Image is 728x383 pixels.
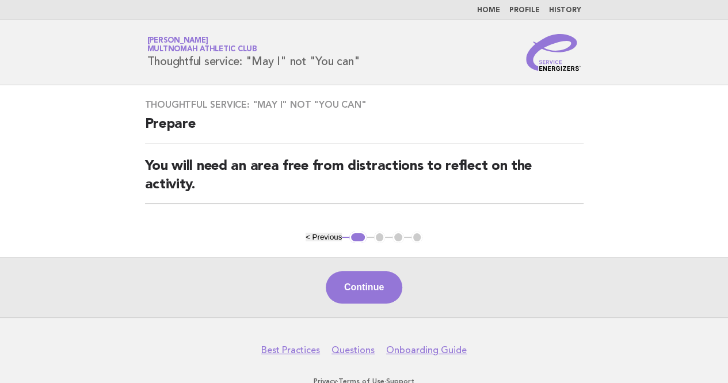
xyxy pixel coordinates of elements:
[147,37,257,53] a: [PERSON_NAME]Multnomah Athletic Club
[549,7,581,14] a: History
[261,344,320,356] a: Best Practices
[386,344,467,356] a: Onboarding Guide
[145,157,584,204] h2: You will need an area free from distractions to reflect on the activity.
[477,7,500,14] a: Home
[147,46,257,54] span: Multnomah Athletic Club
[306,233,342,241] button: < Previous
[349,232,366,243] button: 1
[145,115,584,143] h2: Prepare
[526,34,581,71] img: Service Energizers
[145,99,584,111] h3: Thoughtful service: "May I" not "You can"
[326,271,402,304] button: Continue
[331,344,375,356] a: Questions
[509,7,540,14] a: Profile
[147,37,360,67] h1: Thoughtful service: "May I" not "You can"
